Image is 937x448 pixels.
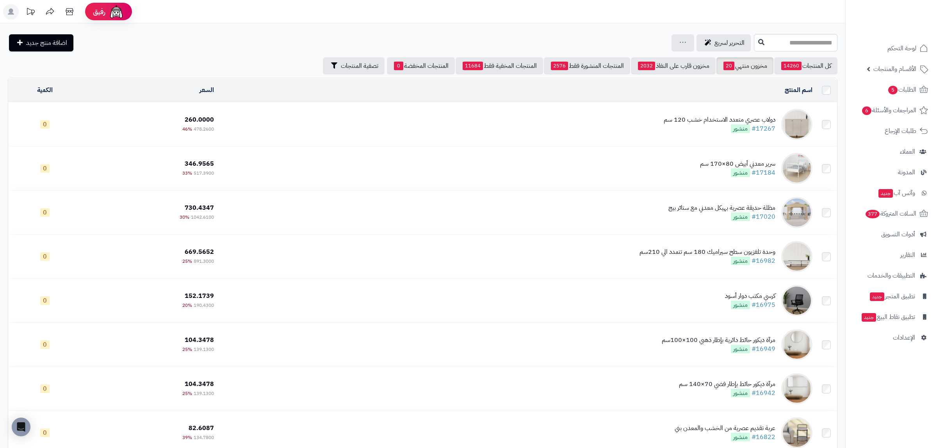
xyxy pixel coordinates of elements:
a: التحرير لسريع [697,34,751,51]
span: 134.7800 [194,434,214,441]
div: دولاب عصري متعدد الاستخدام خشب 120 سم [664,115,775,124]
a: طلبات الإرجاع [850,122,932,140]
span: المراجعات والأسئلة [861,105,916,116]
a: التقارير [850,246,932,264]
a: #17267 [752,124,775,133]
span: منشور [731,301,750,309]
img: مرآة ديكور حائط بإطار فضي 70×140 سم [781,373,812,404]
span: التقارير [900,250,915,260]
a: #17020 [752,212,775,221]
span: 730.4347 [185,203,214,212]
span: 0 [40,340,50,349]
span: 0 [40,296,50,305]
div: مرآة ديكور حائط دائرية بإطار ذهبي 100×100سم [662,336,775,345]
a: السلات المتروكة377 [850,204,932,223]
a: الطلبات5 [850,80,932,99]
span: 152.1739 [185,291,214,301]
a: المنتجات المنشورة فقط2576 [544,57,630,74]
a: #17184 [752,168,775,177]
span: 891.3000 [194,258,214,265]
span: 30% [180,214,189,221]
a: المراجعات والأسئلة6 [850,101,932,120]
span: المدونة [898,167,915,178]
span: 2032 [638,62,655,70]
span: التحرير لسريع [714,38,745,48]
span: 0 [40,429,50,437]
a: وآتس آبجديد [850,184,932,202]
span: 1042.6100 [191,214,214,221]
span: 0 [394,62,403,70]
span: 0 [40,384,50,393]
span: 0 [40,164,50,173]
a: تحديثات المنصة [21,4,40,21]
div: مظلة حديقة عصرية بهيكل معدني مع ستائر بيج [668,204,775,212]
span: اضافة منتج جديد [26,38,67,48]
span: 20% [182,302,192,309]
div: Open Intercom Messenger [12,418,30,436]
a: المنتجات المخفية فقط11684 [456,57,543,74]
a: #16949 [752,344,775,354]
span: تطبيق نقاط البيع [861,312,915,322]
a: #16975 [752,300,775,310]
span: 14260 [781,62,802,70]
span: 0 [40,252,50,261]
a: #16942 [752,388,775,398]
img: logo-2.png [884,16,930,32]
span: لوحة التحكم [887,43,916,54]
a: العملاء [850,142,932,161]
a: الكمية [37,85,53,95]
span: وآتس آب [878,188,915,198]
span: 139.1300 [194,346,214,353]
span: 33% [182,170,192,177]
span: تطبيق المتجر [869,291,915,302]
span: 11684 [463,62,483,70]
span: منشور [731,389,750,397]
span: أدوات التسويق [881,229,915,240]
a: التطبيقات والخدمات [850,266,932,285]
span: 20 [723,62,734,70]
span: منشور [731,257,750,265]
span: 5 [888,86,898,95]
a: مخزون قارب على النفاذ2032 [631,57,716,74]
span: 517.3900 [194,170,214,177]
img: كرسي مكتب دوار أسود [781,285,812,316]
a: لوحة التحكم [850,39,932,58]
span: 82.6087 [189,423,214,433]
span: 104.3478 [185,335,214,345]
span: التطبيقات والخدمات [868,270,915,281]
div: مرآة ديكور حائط بإطار فضي 70×140 سم [679,380,775,389]
img: ai-face.png [109,4,124,19]
span: منشور [731,168,750,177]
a: أدوات التسويق [850,225,932,244]
a: المدونة [850,163,932,182]
span: منشور [731,433,750,441]
span: جديد [878,189,893,198]
div: سرير معدني أبيض 80×170 سم [700,159,775,168]
img: دولاب عصري متعدد الاستخدام خشب 120 سم [781,109,812,140]
img: مرآة ديكور حائط دائرية بإطار ذهبي 100×100سم [781,329,812,360]
button: تصفية المنتجات [323,57,385,74]
span: الطلبات [887,84,916,95]
span: 6 [862,106,871,115]
span: جديد [862,313,876,322]
a: اضافة منتج جديد [9,34,73,51]
a: مخزون منتهي20 [716,57,773,74]
span: 0 [40,208,50,217]
div: وحدة تلفزيون سطح سيراميك 180 سم تتمدد الي 210سم [640,248,775,257]
span: 346.9565 [185,159,214,168]
span: الإعدادات [893,332,915,343]
a: الإعدادات [850,328,932,347]
span: 669.5652 [185,247,214,257]
div: كرسي مكتب دوار أسود [725,292,775,301]
img: مظلة حديقة عصرية بهيكل معدني مع ستائر بيج [781,197,812,228]
span: 260.0000 [185,115,214,124]
span: 25% [182,390,192,397]
div: عربة تقديم عصرية من الخشب والمعدن بني [675,424,775,433]
span: منشور [731,345,750,353]
span: 190.4300 [194,302,214,309]
span: 0 [40,120,50,129]
span: 377 [865,210,880,219]
a: كل المنتجات14260 [774,57,837,74]
a: المنتجات المخفضة0 [387,57,455,74]
span: منشور [731,212,750,221]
